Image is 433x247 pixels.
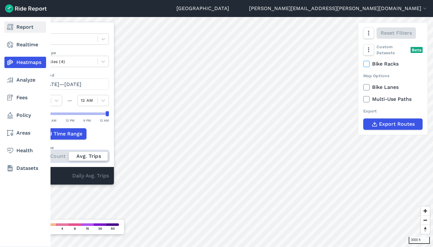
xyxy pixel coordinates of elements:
[31,172,72,180] div: 996
[421,225,430,234] button: Reset bearing to north
[4,21,46,33] a: Report
[421,215,430,225] button: Zoom out
[83,118,91,123] div: 6 PM
[4,110,46,121] a: Policy
[5,4,47,13] img: Ride Report
[26,167,114,185] div: Daily Avg. Trips
[421,206,430,215] button: Zoom in
[42,81,81,87] span: [DATE]—[DATE]
[363,83,423,91] label: Bike Lanes
[4,74,46,86] a: Analyze
[249,5,428,12] button: [PERSON_NAME][EMAIL_ADDRESS][PERSON_NAME][DOMAIN_NAME]
[31,27,109,33] label: Data Type
[4,163,46,174] a: Datasets
[100,118,109,123] div: 12 AM
[4,92,46,103] a: Fees
[363,118,423,130] button: Export Routes
[411,47,423,53] div: Beta
[363,108,423,114] div: Export
[381,29,412,37] span: Reset Filters
[49,118,56,123] div: 6 AM
[20,17,433,247] canvas: Map
[66,118,74,123] div: 12 PM
[62,97,77,104] div: —
[31,72,109,78] label: Data Period
[379,120,415,128] span: Export Routes
[31,78,109,90] button: [DATE]—[DATE]
[31,145,109,151] div: Count Type
[363,44,423,56] div: Custom Datasets
[4,145,46,156] a: Health
[363,95,423,103] label: Multi-Use Paths
[4,57,46,68] a: Heatmaps
[42,130,82,138] span: Add Time Range
[4,39,46,50] a: Realtime
[31,128,86,140] button: Add Time Range
[409,237,430,244] div: 3000 ft
[363,60,423,68] label: Bike Racks
[176,5,229,12] a: [GEOGRAPHIC_DATA]
[377,27,416,39] button: Reset Filters
[363,73,423,79] div: Map Options
[4,127,46,139] a: Areas
[31,50,109,56] label: Vehicle Type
